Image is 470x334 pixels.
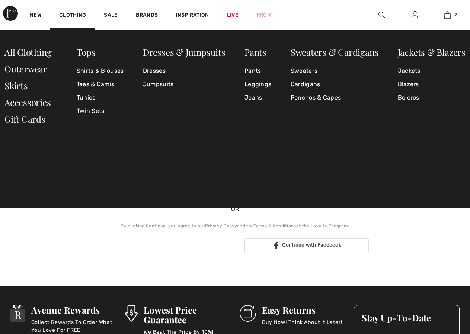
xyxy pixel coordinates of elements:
[244,238,369,253] a: Continue with Facebook
[143,78,226,91] a: Jumpsuits
[98,237,242,254] iframe: Sign in with Google Button
[262,305,342,315] h3: Easy Returns
[4,113,45,125] a: Gift Cards
[4,46,51,58] a: All Clothing
[77,78,124,91] a: Tees & Camis
[77,46,96,58] a: Tops
[291,91,379,104] a: Ponchos & Capes
[398,46,466,58] a: Jackets & Blazers
[256,11,271,19] a: Prom
[136,12,158,20] a: Brands
[291,64,379,78] a: Sweaters
[205,223,237,228] a: Privacy Policy
[253,223,296,228] a: Terms & Conditions
[362,313,452,322] h3: Stay Up-To-Date
[291,78,379,91] a: Cardigans
[282,242,341,248] span: Continue with Facebook
[244,78,271,91] a: Leggings
[77,104,124,118] a: Twin Sets
[422,312,463,330] iframe: Opens a widget where you can find more information
[102,237,239,254] div: Sign in with Google. Opens in new tab
[143,64,226,78] a: Dresses
[227,205,243,214] span: OR
[30,12,41,20] a: New
[143,46,226,58] a: Dresses & Jumpsuits
[10,305,25,322] img: Avenue Rewards
[125,305,138,322] img: Lowest Price Guarantee
[144,305,230,324] h3: Lowest Price Guarantee
[104,12,118,20] a: Sale
[4,63,47,75] a: Outerwear
[59,12,86,20] a: Clothing
[262,318,342,333] p: Buy Now! Think About It Later!
[240,305,256,322] img: Easy Returns
[4,96,51,108] a: Accessories
[77,64,124,78] a: Shirts & Blouses
[244,91,271,104] a: Jeans
[102,223,369,229] div: By clicking Continue, you agree to our and the of the Loyalty Program.
[3,6,18,21] img: 1ère Avenue
[244,64,271,78] a: Pants
[176,12,209,20] span: Inspiration
[31,305,116,315] h3: Avenue Rewards
[317,7,463,109] iframe: Sign in with Google Dialogue
[291,46,379,58] a: Sweaters & Cardigans
[4,80,28,91] a: Skirts
[227,11,239,19] a: Live
[244,46,266,58] a: Pants
[31,318,116,333] p: Collect Rewards To Order What You Love For FREE!
[77,91,124,104] a: Tunics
